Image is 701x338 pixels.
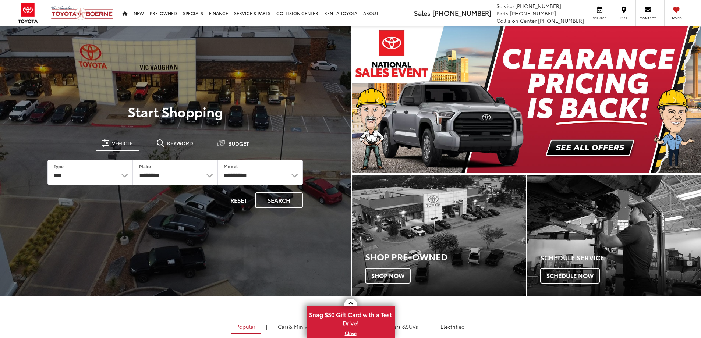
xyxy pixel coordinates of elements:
[224,192,254,208] button: Reset
[272,320,319,333] a: Cars
[112,140,133,146] span: Vehicle
[540,268,600,284] span: Schedule Now
[352,175,526,296] a: Shop Pre-Owned Shop Now
[368,320,424,333] a: SUVs
[352,41,404,159] button: Click to view previous picture.
[139,163,151,169] label: Make
[668,16,684,21] span: Saved
[510,10,556,17] span: [PHONE_NUMBER]
[527,175,701,296] a: Schedule Service Schedule Now
[307,307,394,329] span: Snag $50 Gift Card with a Test Drive!
[365,252,526,261] h3: Shop Pre-Owned
[540,254,701,261] h4: Schedule Service
[365,268,411,284] span: Shop Now
[224,163,238,169] label: Model
[616,16,632,21] span: Map
[231,320,261,334] a: Popular
[496,10,509,17] span: Parts
[649,41,701,159] button: Click to view next picture.
[51,6,113,21] img: Vic Vaughan Toyota of Boerne
[538,17,584,24] span: [PHONE_NUMBER]
[527,175,701,296] div: Toyota
[427,323,432,330] li: |
[435,320,470,333] a: Electrified
[414,8,431,18] span: Sales
[515,2,561,10] span: [PHONE_NUMBER]
[264,323,269,330] li: |
[591,16,608,21] span: Service
[54,163,64,169] label: Type
[289,323,314,330] span: & Minivan
[167,140,193,146] span: Keyword
[496,17,537,24] span: Collision Center
[432,8,491,18] span: [PHONE_NUMBER]
[255,192,303,208] button: Search
[228,141,249,146] span: Budget
[496,2,514,10] span: Service
[352,175,526,296] div: Toyota
[31,104,320,119] p: Start Shopping
[640,16,656,21] span: Contact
